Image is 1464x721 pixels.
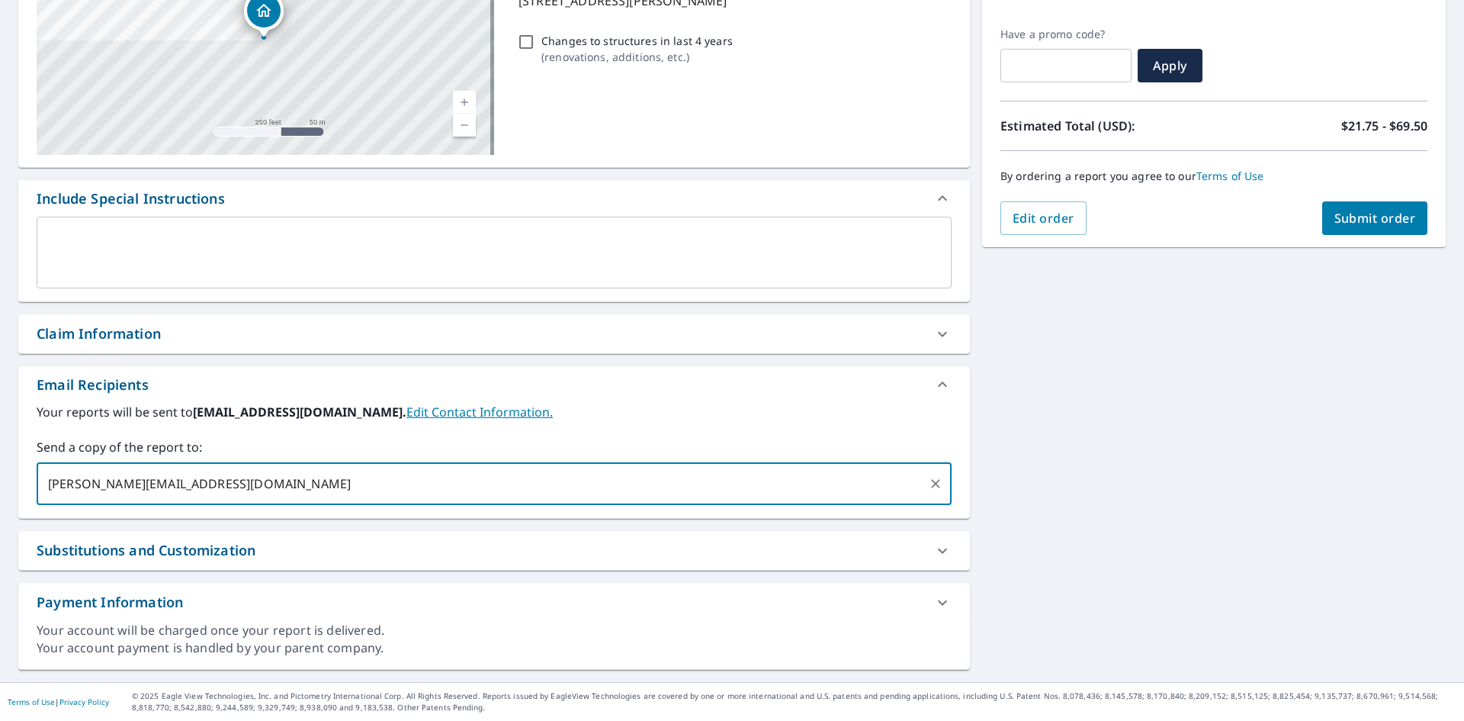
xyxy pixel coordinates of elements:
span: Submit order [1334,210,1416,227]
p: Changes to structures in last 4 years [541,33,733,49]
div: Payment Information [18,583,970,622]
p: $21.75 - $69.50 [1341,117,1427,135]
div: Claim Information [37,323,161,344]
div: Include Special Instructions [37,188,225,209]
a: Current Level 17, Zoom Out [453,114,476,137]
p: | [8,697,109,707]
b: [EMAIL_ADDRESS][DOMAIN_NAME]. [193,404,406,420]
div: Your account will be charged once your report is delivered. [37,622,952,639]
p: Estimated Total (USD): [1000,117,1214,135]
a: EditContactInfo [406,404,553,420]
div: Email Recipients [37,375,149,395]
div: Substitutions and Customization [37,540,255,561]
div: Email Recipients [18,366,970,403]
a: Privacy Policy [59,697,109,707]
div: Payment Information [37,592,183,613]
label: Have a promo code? [1000,27,1132,41]
div: Claim Information [18,314,970,353]
p: © 2025 Eagle View Technologies, Inc. and Pictometry International Corp. All Rights Reserved. Repo... [132,690,1456,713]
label: Your reports will be sent to [37,403,952,421]
p: By ordering a report you agree to our [1000,169,1427,183]
span: Edit order [1013,210,1074,227]
div: Include Special Instructions [18,180,970,217]
button: Edit order [1000,201,1087,235]
button: Clear [925,473,946,494]
a: Terms of Use [8,697,55,707]
div: Your account payment is handled by your parent company. [37,639,952,657]
span: Apply [1150,57,1190,74]
a: Terms of Use [1196,169,1264,183]
a: Current Level 17, Zoom In [453,91,476,114]
label: Send a copy of the report to: [37,438,952,456]
button: Submit order [1322,201,1428,235]
div: Substitutions and Customization [18,531,970,570]
p: ( renovations, additions, etc. ) [541,49,733,65]
button: Apply [1138,49,1202,82]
